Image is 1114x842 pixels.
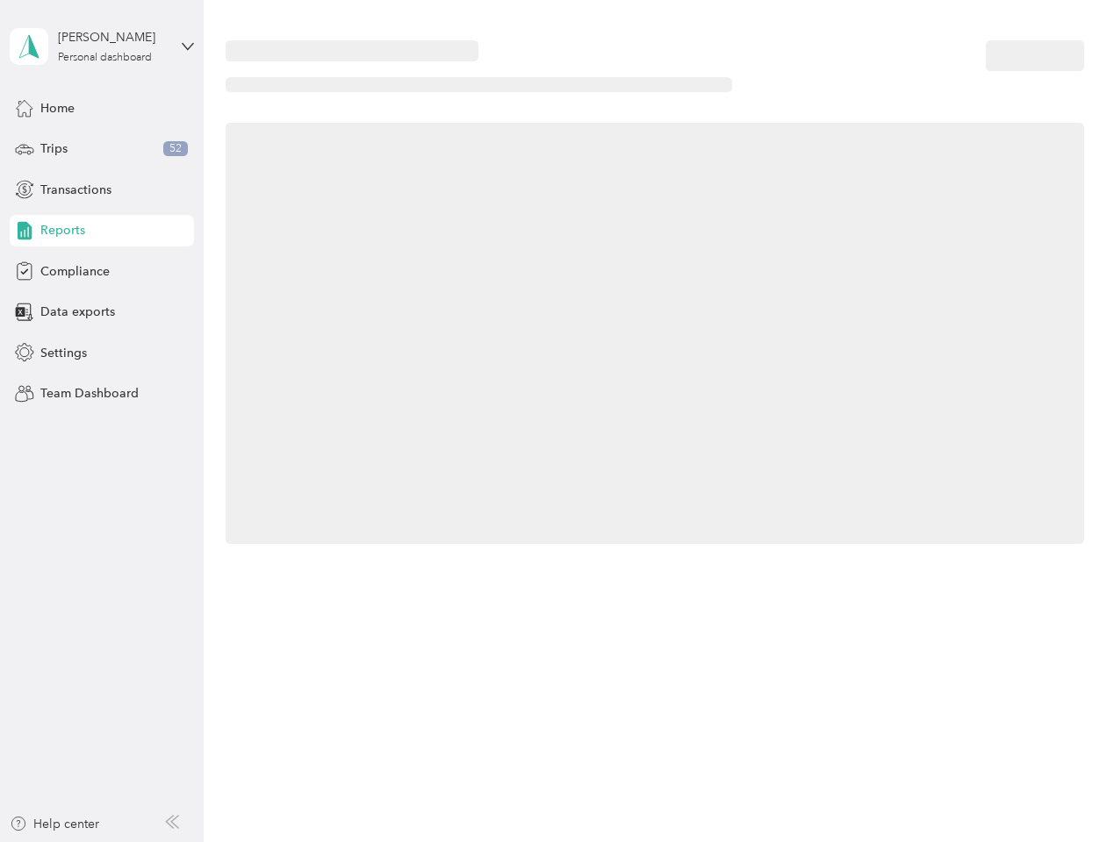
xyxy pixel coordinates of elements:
[10,815,99,833] button: Help center
[58,53,152,63] div: Personal dashboard
[40,221,85,239] span: Reports
[40,344,87,362] span: Settings
[40,303,115,321] span: Data exports
[40,262,110,281] span: Compliance
[58,28,168,46] div: [PERSON_NAME]
[40,384,139,403] span: Team Dashboard
[40,139,68,158] span: Trips
[163,141,188,157] span: 52
[40,99,75,118] span: Home
[40,181,111,199] span: Transactions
